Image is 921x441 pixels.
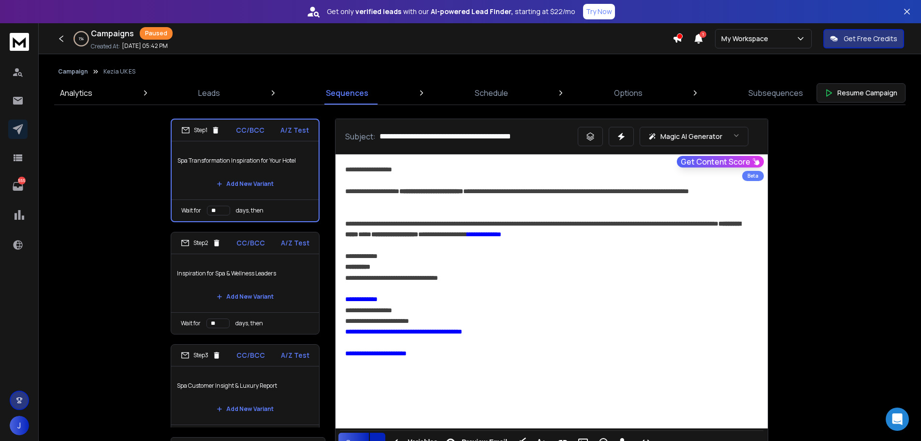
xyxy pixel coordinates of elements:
div: Step 2 [181,239,221,247]
p: My Workspace [721,34,772,44]
p: CC/BCC [236,125,264,135]
p: 1 % [79,36,84,42]
h1: Campaigns [91,28,134,39]
p: Analytics [60,87,92,99]
button: Get Free Credits [823,29,904,48]
p: Leads [198,87,220,99]
p: 555 [18,177,26,184]
a: Sequences [320,81,374,105]
p: Subject: [345,131,376,142]
li: Step2CC/BCCA/Z TestInspiration for Spa & Wellness LeadersAdd New VariantWait fordays, then [171,232,320,335]
p: Inspiration for Spa & Wellness Leaders [177,260,313,287]
p: CC/BCC [236,350,265,360]
p: CC/BCC [236,238,265,248]
p: Options [614,87,643,99]
p: Subsequences [748,87,803,99]
a: Leads [192,81,226,105]
a: Schedule [469,81,514,105]
p: Wait for [181,207,201,214]
a: Analytics [54,81,98,105]
p: Sequences [326,87,368,99]
span: 1 [700,31,706,38]
button: Resume Campaign [817,83,906,103]
p: Spa Transformation Inspiration for Your Hotel [177,147,313,174]
strong: verified leads [355,7,401,16]
p: Get only with our starting at $22/mo [327,7,575,16]
p: Try Now [586,7,612,16]
p: A/Z Test [281,238,309,248]
div: Paused [140,27,173,40]
li: Step1CC/BCCA/Z TestSpa Transformation Inspiration for Your HotelAdd New VariantWait fordays, then [171,119,320,222]
button: Try Now [583,4,615,19]
div: Beta [742,171,764,181]
button: Add New Variant [209,399,281,419]
img: logo [10,33,29,51]
p: [DATE] 05:42 PM [122,42,168,50]
a: Options [608,81,648,105]
p: Magic AI Generator [660,132,722,141]
button: J [10,416,29,435]
a: 555 [8,177,28,196]
p: Schedule [475,87,508,99]
p: Get Free Credits [844,34,897,44]
a: Subsequences [743,81,809,105]
button: Magic AI Generator [640,127,748,146]
div: Step 3 [181,351,221,360]
strong: AI-powered Lead Finder, [431,7,513,16]
button: Campaign [58,68,88,76]
button: Get Content Score [677,156,764,167]
p: Spa Customer Insight & Luxury Report [177,372,313,399]
p: days, then [236,207,263,214]
p: Wait for [181,319,201,327]
div: Step 1 [181,126,220,135]
p: days, then [235,319,263,327]
p: Kezia UK ES [103,68,135,76]
p: Created At: [91,43,120,50]
p: A/Z Test [281,350,309,360]
button: Add New Variant [209,287,281,306]
p: A/Z Test [280,125,309,135]
div: Open Intercom Messenger [886,408,909,431]
button: Add New Variant [209,174,281,194]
